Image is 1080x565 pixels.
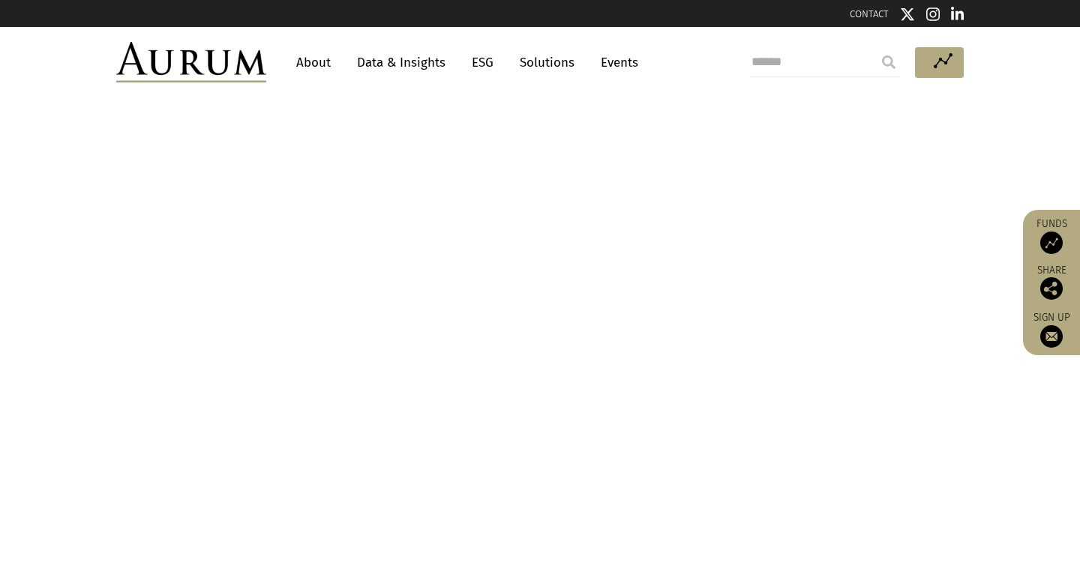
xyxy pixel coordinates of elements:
[850,8,889,19] a: CONTACT
[874,47,904,77] input: Submit
[349,49,453,76] a: Data & Insights
[926,7,940,22] img: Instagram icon
[464,49,501,76] a: ESG
[289,49,338,76] a: About
[1040,232,1063,254] img: Access Funds
[593,49,638,76] a: Events
[1030,265,1072,300] div: Share
[1040,325,1063,348] img: Sign up to our newsletter
[951,7,964,22] img: Linkedin icon
[1040,277,1063,300] img: Share this post
[512,49,582,76] a: Solutions
[900,7,915,22] img: Twitter icon
[116,42,266,82] img: Aurum
[1030,217,1072,254] a: Funds
[1030,311,1072,348] a: Sign up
